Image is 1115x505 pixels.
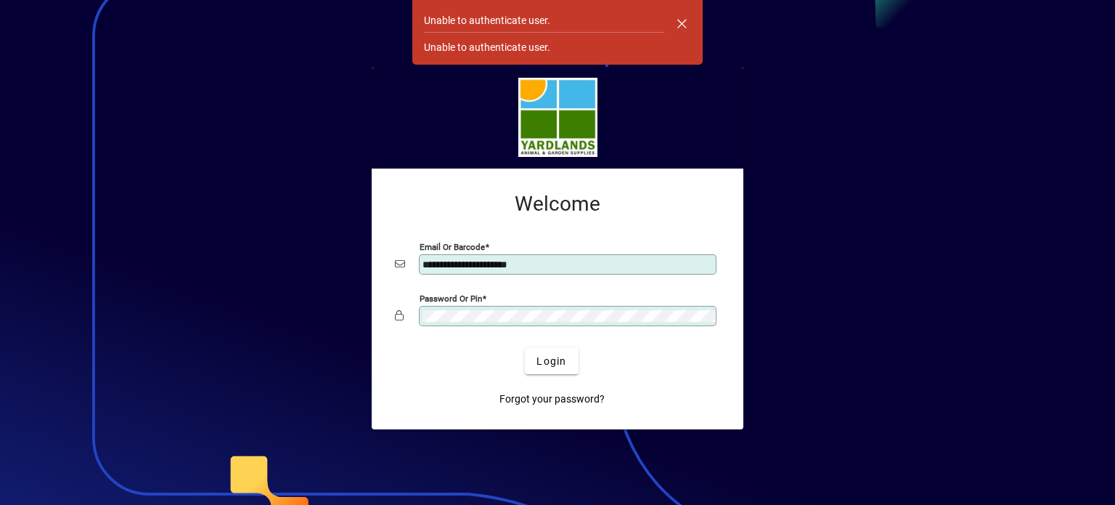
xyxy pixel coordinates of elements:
h2: Welcome [395,192,720,217]
mat-label: Email or Barcode [420,242,485,252]
a: Forgot your password? [494,386,610,412]
mat-label: Password or Pin [420,294,482,304]
div: Unable to authenticate user. [424,40,550,55]
span: Login [536,354,566,369]
div: Unable to authenticate user. [424,13,550,28]
button: Dismiss [664,6,699,41]
span: Forgot your password? [499,392,605,407]
button: Login [525,348,578,374]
